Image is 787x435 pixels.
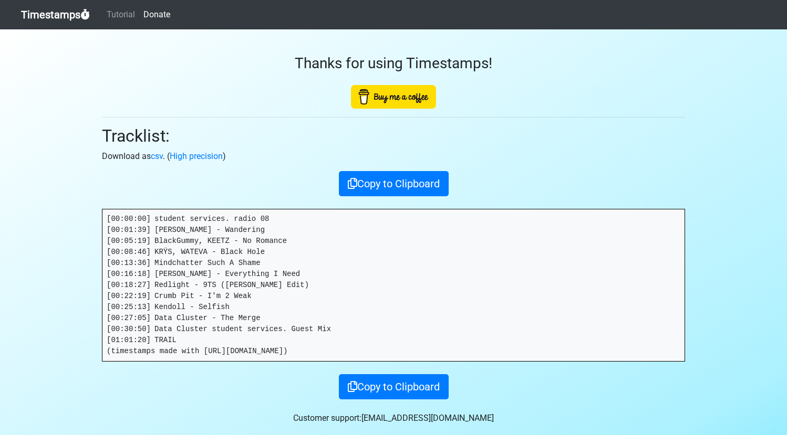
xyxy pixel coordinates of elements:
p: Download as . ( ) [102,150,685,163]
button: Copy to Clipboard [339,171,449,196]
h2: Tracklist: [102,126,685,146]
h3: Thanks for using Timestamps! [102,55,685,72]
img: Buy Me A Coffee [351,85,436,109]
pre: [00:00:00] student services. radio 08 [00:01:39] [PERSON_NAME] - Wandering [00:05:19] BlackGummy,... [102,209,685,361]
button: Copy to Clipboard [339,374,449,399]
a: csv [151,151,163,161]
a: Donate [139,4,174,25]
a: Timestamps [21,4,90,25]
a: High precision [170,151,223,161]
a: Tutorial [102,4,139,25]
